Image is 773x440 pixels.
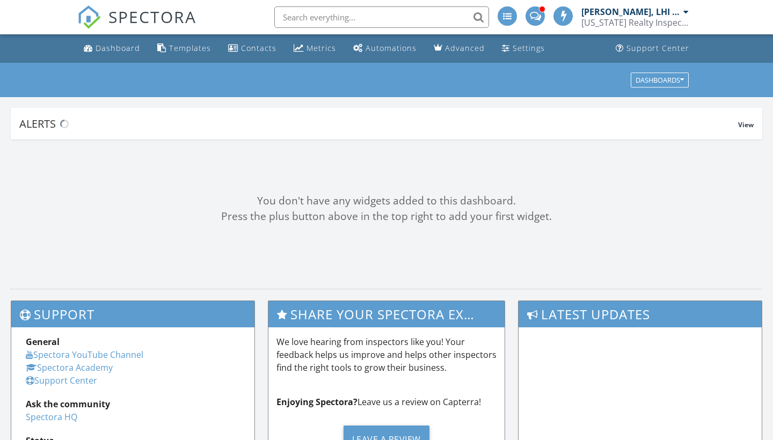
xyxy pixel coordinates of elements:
[153,39,215,58] a: Templates
[26,336,60,348] strong: General
[274,6,489,28] input: Search everything...
[77,5,101,29] img: The Best Home Inspection Software - Spectora
[77,14,196,37] a: SPECTORA
[276,396,358,408] strong: Enjoying Spectora?
[11,209,762,224] div: Press the plus button above in the top right to add your first widget.
[26,349,143,361] a: Spectora YouTube Channel
[19,116,738,131] div: Alerts
[581,6,681,17] div: [PERSON_NAME], LHI 11246
[581,17,689,28] div: Louisiana Realty Inspections, LLC
[429,39,489,58] a: Advanced
[349,39,421,58] a: Automations (Advanced)
[224,39,281,58] a: Contacts
[519,301,762,327] h3: Latest Updates
[626,43,689,53] div: Support Center
[631,72,689,87] button: Dashboards
[738,120,754,129] span: View
[26,375,97,386] a: Support Center
[636,76,684,84] div: Dashboards
[26,398,240,410] div: Ask the community
[169,43,211,53] div: Templates
[26,411,77,423] a: Spectora HQ
[268,301,505,327] h3: Share Your Spectora Experience
[445,43,485,53] div: Advanced
[108,5,196,28] span: SPECTORA
[11,301,254,327] h3: Support
[289,39,340,58] a: Metrics
[611,39,694,58] a: Support Center
[307,43,336,53] div: Metrics
[366,43,417,53] div: Automations
[26,362,113,373] a: Spectora Academy
[498,39,549,58] a: Settings
[513,43,545,53] div: Settings
[276,395,497,408] p: Leave us a review on Capterra!
[96,43,140,53] div: Dashboard
[11,193,762,209] div: You don't have any widgets added to this dashboard.
[79,39,144,58] a: Dashboard
[241,43,276,53] div: Contacts
[276,335,497,374] p: We love hearing from inspectors like you! Your feedback helps us improve and helps other inspecto...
